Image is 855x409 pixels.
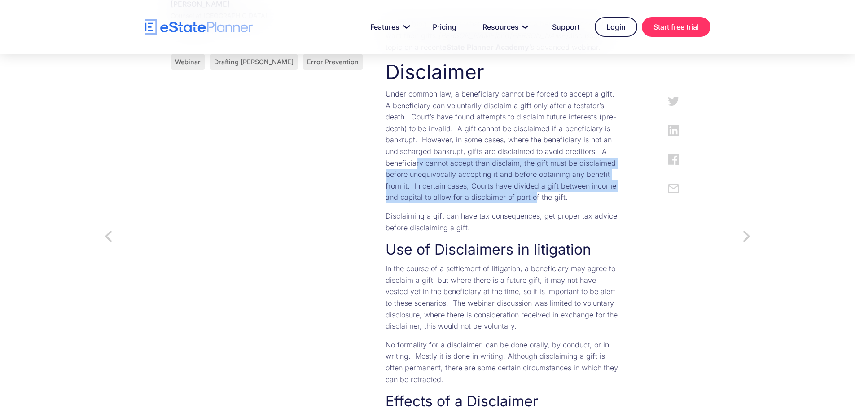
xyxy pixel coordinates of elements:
a: Features [360,18,417,36]
a: Start free trial [642,17,710,37]
p: In the course of a settlement of litigation, a beneficiary may agree to disclaim a gift, but wher... [386,263,619,332]
a: Login [595,17,637,37]
a: Resources [472,18,537,36]
h2: Disclaimer [386,60,619,84]
h3: Use of Disclaimers in litigation [386,241,619,259]
div: Error Prevention [307,59,359,65]
a: Pricing [422,18,467,36]
a: Support [541,18,590,36]
p: No formality for a disclaimer, can be done orally, by conduct, or in writing. Mostly it is done i... [386,339,619,385]
a: home [145,19,253,35]
div: Webinar [175,59,201,65]
p: Disclaiming a gift can have tax consequences, get proper tax advice before disclaiming a gift. [386,211,619,233]
div: Drafting [PERSON_NAME] [214,59,294,65]
p: Under common law, a beneficiary cannot be forced to accept a gift. A beneficiary can voluntarily ... [386,88,619,203]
